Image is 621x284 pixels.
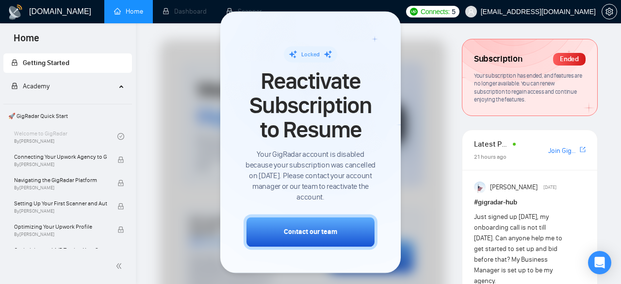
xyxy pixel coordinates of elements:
span: double-left [115,261,125,271]
span: [DATE] [543,183,556,192]
span: check-circle [117,133,124,140]
h1: # gigradar-hub [474,197,586,208]
span: Getting Started [23,59,69,67]
span: [PERSON_NAME] [490,182,538,193]
span: Optimizing Your Upwork Profile [14,222,107,232]
span: Connects: [421,6,450,17]
span: By [PERSON_NAME] [14,185,107,191]
span: Your subscription has ended, and features are no longer available. You can renew subscription to ... [474,72,582,103]
span: user [468,8,474,15]
span: By [PERSON_NAME] [14,208,107,214]
li: Getting Started [3,53,132,73]
span: lock [117,180,124,186]
span: Locked [301,51,320,58]
span: Optimizing and A/B Testing Your Scanner for Better Results [14,245,107,255]
span: Academy [23,82,49,90]
span: Subscription [474,51,522,67]
span: Reactivate Subscription to Resume [244,69,377,142]
a: setting [602,8,617,16]
span: lock [117,203,124,210]
a: homeHome [114,7,143,16]
span: Navigating the GigRadar Platform [14,175,107,185]
button: Contact our team [244,214,377,250]
span: By [PERSON_NAME] [14,162,107,167]
span: 🚀 GigRadar Quick Start [4,106,131,126]
span: lock [11,83,18,89]
span: By [PERSON_NAME] [14,232,107,237]
span: export [580,146,586,153]
div: Ended [553,53,586,66]
span: 21 hours ago [474,153,507,160]
span: lock [11,59,18,66]
img: logo [8,4,23,20]
div: Contact our team [284,227,337,237]
span: Academy [11,82,49,90]
a: Join GigRadar Slack Community [548,146,578,156]
a: export [580,145,586,154]
img: Anisuzzaman Khan [474,182,486,193]
span: Setting Up Your First Scanner and Auto-Bidder [14,199,107,208]
span: lock [117,156,124,163]
button: setting [602,4,617,19]
div: Open Intercom Messenger [588,251,611,274]
span: lock [117,226,124,233]
span: 5 [452,6,456,17]
span: Latest Posts from the GigRadar Community [474,138,510,150]
img: upwork-logo.png [410,8,418,16]
span: Home [6,31,47,51]
span: Connecting Your Upwork Agency to GigRadar [14,152,107,162]
span: setting [602,8,617,16]
span: Your GigRadar account is disabled because your subscription was cancelled on [DATE]. Please conta... [244,149,377,202]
